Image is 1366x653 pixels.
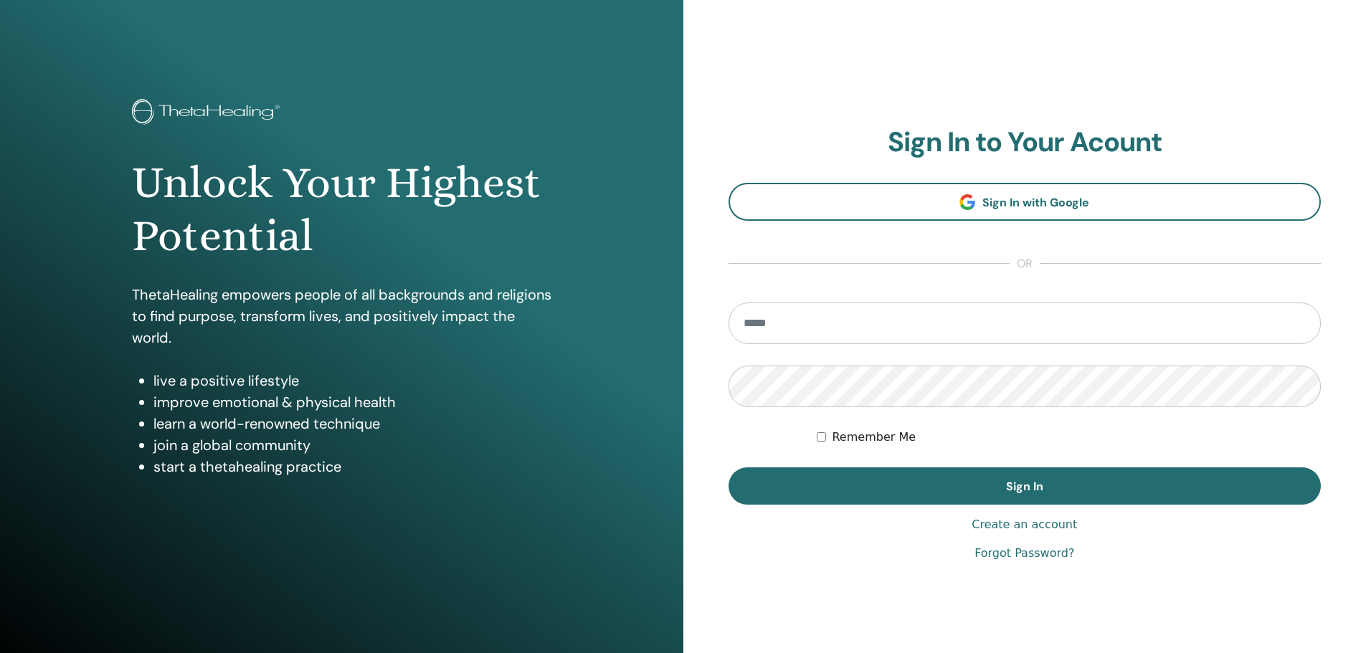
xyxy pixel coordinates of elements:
a: Forgot Password? [974,545,1074,562]
span: Sign In with Google [982,195,1089,210]
p: ThetaHealing empowers people of all backgrounds and religions to find purpose, transform lives, a... [132,284,551,348]
li: improve emotional & physical health [153,391,551,413]
label: Remember Me [832,429,916,446]
span: Sign In [1006,479,1043,494]
button: Sign In [729,467,1322,505]
a: Create an account [972,516,1077,533]
span: or [1010,255,1040,272]
li: join a global community [153,434,551,456]
li: live a positive lifestyle [153,370,551,391]
h1: Unlock Your Highest Potential [132,156,551,263]
li: learn a world-renowned technique [153,413,551,434]
li: start a thetahealing practice [153,456,551,477]
a: Sign In with Google [729,183,1322,221]
h2: Sign In to Your Acount [729,126,1322,159]
div: Keep me authenticated indefinitely or until I manually logout [817,429,1321,446]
